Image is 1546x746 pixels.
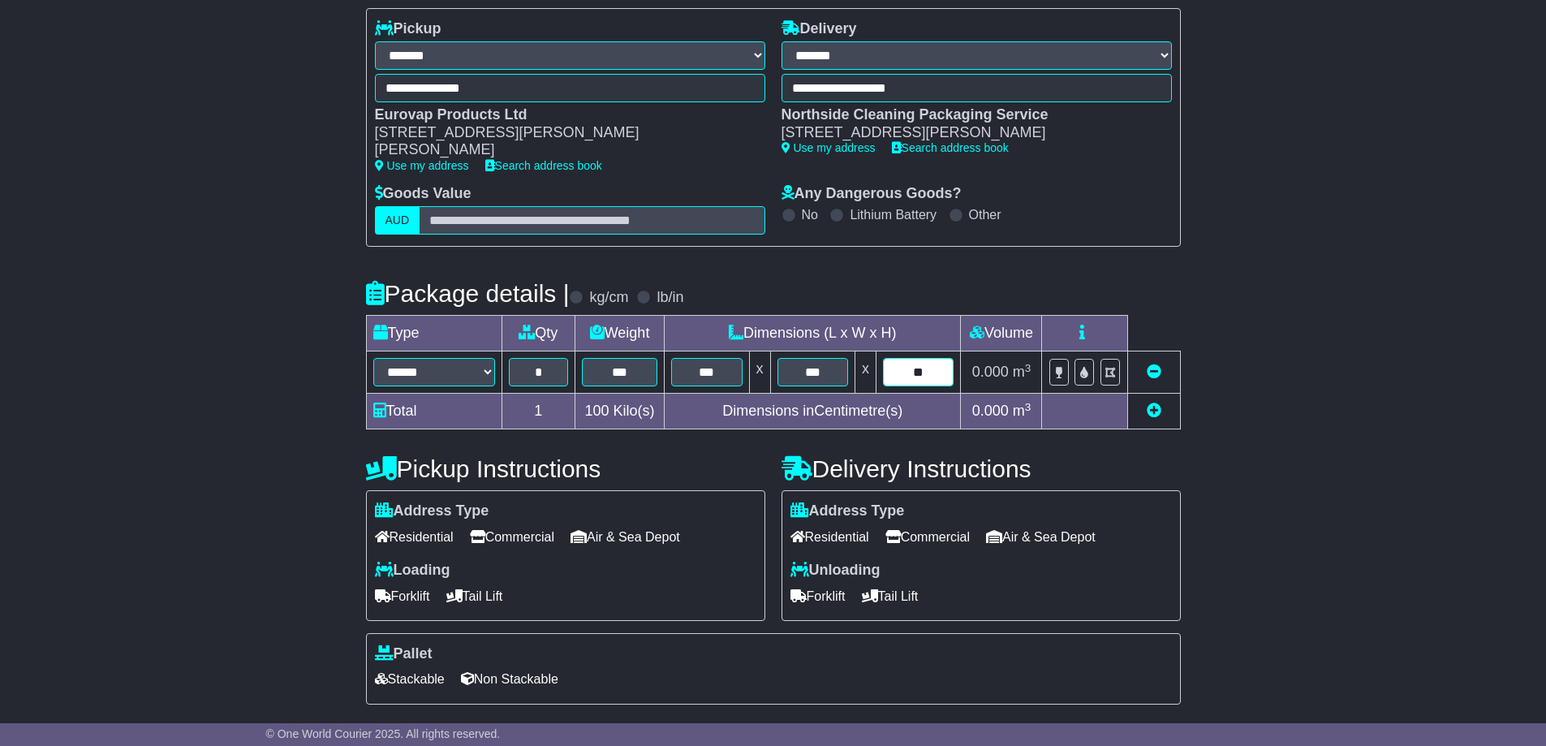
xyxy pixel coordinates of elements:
span: Tail Lift [446,584,503,609]
label: Loading [375,562,450,580]
div: Eurovap Products Ltd [375,106,749,124]
span: Residential [375,524,454,550]
span: Commercial [470,524,554,550]
span: 0.000 [972,403,1009,419]
h4: Delivery Instructions [782,455,1181,482]
span: Non Stackable [461,666,558,692]
label: No [802,207,818,222]
label: Pickup [375,20,441,38]
a: Use my address [782,141,876,154]
a: Search address book [485,159,602,172]
span: © One World Courier 2025. All rights reserved. [266,727,501,740]
label: Address Type [790,502,905,520]
span: m [1013,403,1031,419]
div: [PERSON_NAME] [375,141,749,159]
td: Total [366,394,502,429]
td: Kilo(s) [575,394,665,429]
td: Dimensions in Centimetre(s) [665,394,961,429]
span: 0.000 [972,364,1009,380]
span: Commercial [885,524,970,550]
span: Tail Lift [862,584,919,609]
a: Use my address [375,159,469,172]
td: Volume [961,316,1042,351]
label: Address Type [375,502,489,520]
label: AUD [375,206,420,235]
span: Air & Sea Depot [571,524,680,550]
a: Remove this item [1147,364,1161,380]
span: m [1013,364,1031,380]
label: Pallet [375,645,433,663]
label: Unloading [790,562,881,580]
h4: Pickup Instructions [366,455,765,482]
td: Weight [575,316,665,351]
td: x [749,351,770,394]
span: Stackable [375,666,445,692]
sup: 3 [1025,401,1031,413]
div: [STREET_ADDRESS][PERSON_NAME] [375,124,749,142]
label: Other [969,207,1001,222]
h4: Package details | [366,280,570,307]
span: Residential [790,524,869,550]
td: 1 [502,394,575,429]
label: kg/cm [589,289,628,307]
span: Forklift [790,584,846,609]
label: Goods Value [375,185,472,203]
div: [STREET_ADDRESS][PERSON_NAME] [782,124,1156,142]
td: Type [366,316,502,351]
span: Air & Sea Depot [986,524,1096,550]
div: Northside Cleaning Packaging Service [782,106,1156,124]
label: lb/in [657,289,683,307]
td: x [855,351,876,394]
label: Delivery [782,20,857,38]
label: Lithium Battery [850,207,937,222]
td: Dimensions (L x W x H) [665,316,961,351]
a: Search address book [892,141,1009,154]
a: Add new item [1147,403,1161,419]
label: Any Dangerous Goods? [782,185,962,203]
sup: 3 [1025,362,1031,374]
span: 100 [585,403,609,419]
span: Forklift [375,584,430,609]
td: Qty [502,316,575,351]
